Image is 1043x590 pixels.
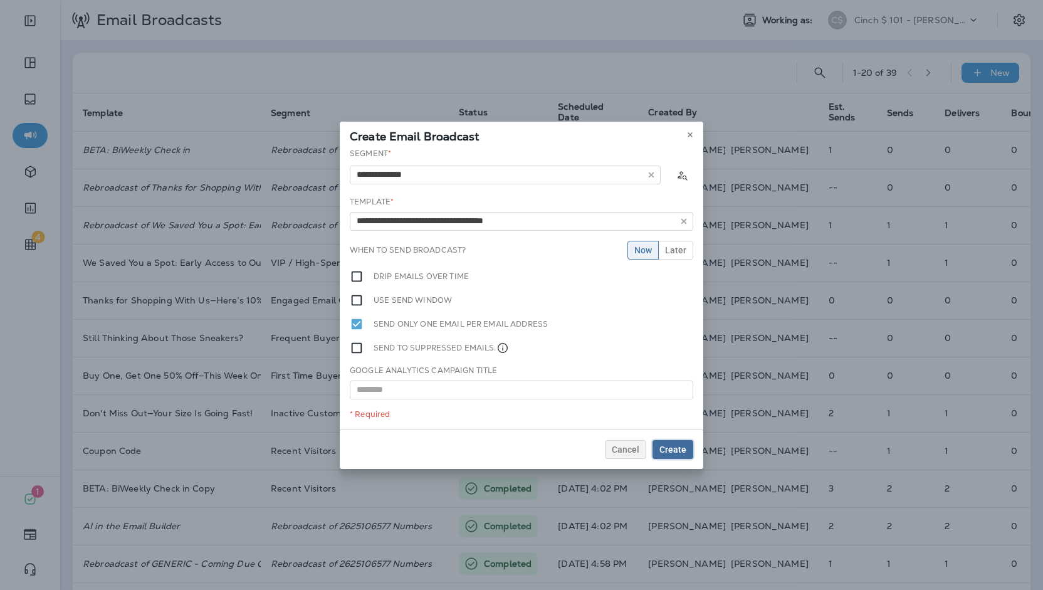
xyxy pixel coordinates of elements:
[350,149,391,159] label: Segment
[653,440,693,459] button: Create
[659,445,686,454] span: Create
[658,241,693,260] button: Later
[374,317,548,331] label: Send only one email per email address
[671,164,693,186] button: Calculate the estimated number of emails to be sent based on selected segment. (This could take a...
[350,245,466,255] label: When to send broadcast?
[374,293,452,307] label: Use send window
[374,341,509,355] label: Send to suppressed emails.
[627,241,659,260] button: Now
[350,366,497,376] label: Google Analytics Campaign Title
[374,270,469,283] label: Drip emails over time
[634,246,652,255] span: Now
[605,440,646,459] button: Cancel
[350,197,394,207] label: Template
[612,445,639,454] span: Cancel
[665,246,686,255] span: Later
[340,122,703,148] div: Create Email Broadcast
[350,409,693,419] div: * Required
